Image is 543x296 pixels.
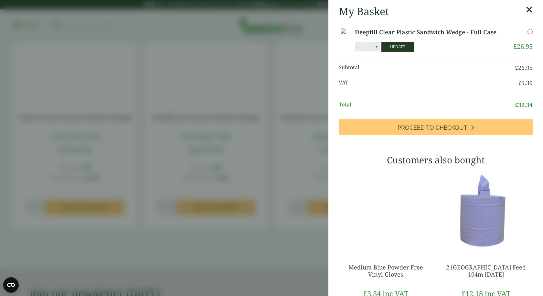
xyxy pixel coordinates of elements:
bdi: 26.95 [513,42,533,51]
span: £ [513,42,517,51]
span: £ [515,64,518,71]
span: £ [515,101,518,109]
h3: Customers also bought [339,155,533,166]
a: Deepfill Clear Plastic Sandwich Wedge - Full Case [355,28,505,37]
a: 2 [GEOGRAPHIC_DATA] Feed 104m [DATE] [446,263,526,278]
span: Subtotal [339,63,515,72]
button: Update [381,42,414,52]
h2: My Basket [339,5,389,17]
bdi: 26.95 [515,64,533,71]
span: £ [518,79,521,87]
a: Medium Blue Powder Free Vinyl Gloves [348,263,423,278]
bdi: 5.39 [518,79,533,87]
a: Proceed to Checkout [339,119,533,135]
bdi: 32.34 [515,101,533,109]
button: + [373,44,380,49]
a: Remove this item [527,28,533,36]
span: Proceed to Checkout [398,124,467,131]
button: Open CMP widget [3,277,19,293]
button: - [355,44,360,49]
img: 3630017-2-Ply-Blue-Centre-Feed-104m [439,170,533,251]
span: VAT [339,79,518,87]
span: Total [339,101,515,109]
